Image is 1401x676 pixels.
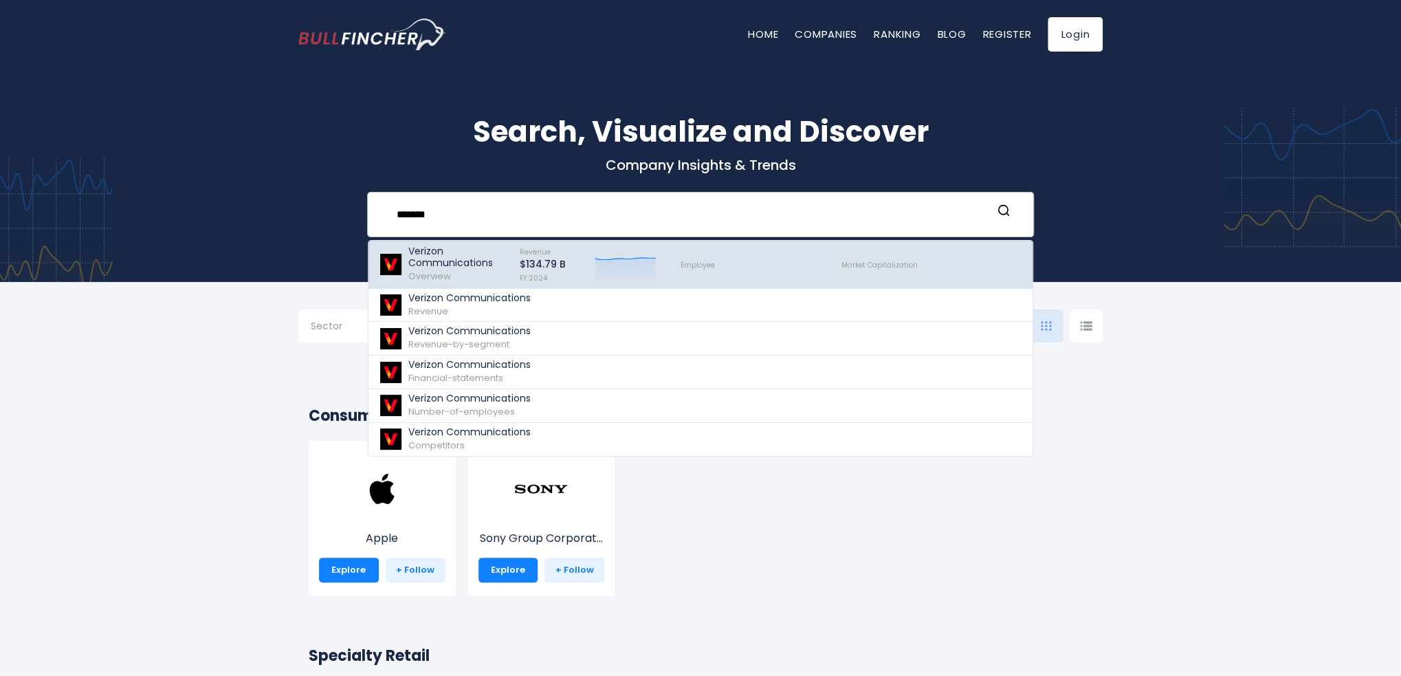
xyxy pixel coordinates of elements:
[681,260,715,270] span: Employee
[520,259,566,270] p: $134.79 B
[309,644,1092,667] h2: Specialty Retail
[478,530,605,547] p: Sony Group Corporation
[368,241,1033,289] a: Verizon Communications Overview Revenue $134.79 B FY 2024 Employee Market Capitalization
[408,371,503,384] span: Financial-statements
[937,27,966,41] a: Blog
[355,461,410,516] img: AAPL.png
[298,19,446,50] a: Go to homepage
[478,558,538,582] a: Explore
[408,426,531,438] p: Verizon Communications
[514,461,569,516] img: SONY.png
[408,439,465,452] span: Competitors
[408,270,451,283] span: Overview
[1048,17,1103,52] a: Login
[386,558,445,582] a: + Follow
[408,405,515,418] span: Number-of-employees
[874,27,920,41] a: Ranking
[298,156,1103,174] p: Company Insights & Trends
[982,27,1031,41] a: Register
[368,389,1033,423] a: Verizon Communications Number-of-employees
[319,558,379,582] a: Explore
[298,110,1103,153] h1: Search, Visualize and Discover
[368,289,1033,323] a: Verizon Communications Revenue
[309,404,1092,427] h2: Consumer Electronics
[995,204,1013,221] button: Search
[368,356,1033,389] a: Verizon Communications Financial-statements
[408,338,509,351] span: Revenue-by-segment
[520,247,551,257] span: Revenue
[520,273,547,283] span: FY 2024
[368,322,1033,356] a: Verizon Communications Revenue-by-segment
[1041,321,1052,331] img: icon-comp-grid.svg
[408,246,507,269] p: Verizon Communications
[408,359,531,371] p: Verizon Communications
[408,393,531,404] p: Verizon Communications
[311,315,399,340] input: Selection
[408,325,531,337] p: Verizon Communications
[368,423,1033,456] a: Verizon Communications Competitors
[748,27,778,41] a: Home
[319,530,445,547] p: Apple
[408,292,531,304] p: Verizon Communications
[311,320,342,332] span: Sector
[795,27,857,41] a: Companies
[298,19,446,50] img: bullfincher logo
[319,487,445,547] a: Apple
[544,558,604,582] a: + Follow
[478,487,605,547] a: Sony Group Corporat...
[1080,321,1092,331] img: icon-comp-list-view.svg
[408,305,448,318] span: Revenue
[841,260,918,270] span: Market Capitalization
